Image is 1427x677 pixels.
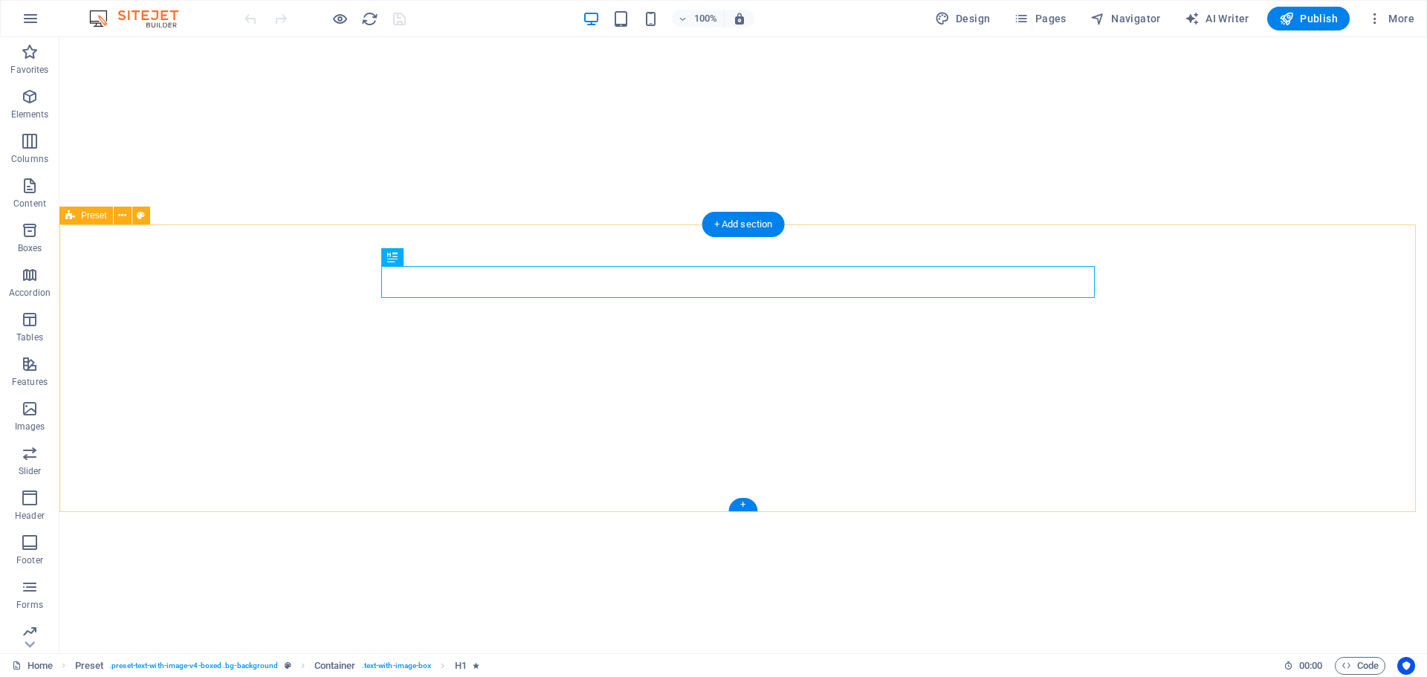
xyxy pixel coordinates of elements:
h6: 100% [694,10,718,27]
i: Reload page [361,10,378,27]
p: Elements [11,108,49,120]
button: Pages [1008,7,1072,30]
img: Editor Logo [85,10,197,27]
p: Tables [16,331,43,343]
p: Footer [16,554,43,566]
span: Publish [1279,11,1338,26]
p: Accordion [9,287,51,299]
div: + [728,498,757,511]
h6: Session time [1284,657,1323,675]
button: Usercentrics [1397,657,1415,675]
p: Images [15,421,45,433]
p: Columns [11,153,48,165]
div: Design (Ctrl+Alt+Y) [929,7,997,30]
p: Slider [19,465,42,477]
span: 00 00 [1299,657,1322,675]
button: Click here to leave preview mode and continue editing [331,10,349,27]
button: Design [929,7,997,30]
a: Click to cancel selection. Double-click to open Pages [12,657,53,675]
span: Click to select. Double-click to edit [455,657,467,675]
p: Content [13,198,46,210]
div: + Add section [702,212,785,237]
i: This element is a customizable preset [285,661,291,670]
span: Design [935,11,991,26]
span: Navigator [1090,11,1161,26]
button: 100% [672,10,725,27]
p: Favorites [10,64,48,76]
span: Preset [81,211,107,220]
p: Boxes [18,242,42,254]
button: Code [1335,657,1385,675]
i: On resize automatically adjust zoom level to fit chosen device. [733,12,746,25]
span: More [1368,11,1414,26]
button: reload [360,10,378,27]
span: AI Writer [1185,11,1249,26]
button: AI Writer [1179,7,1255,30]
button: More [1362,7,1420,30]
span: . text-with-image-box [362,657,432,675]
button: Navigator [1084,7,1167,30]
span: . preset-text-with-image-v4-boxed .bg-background [109,657,278,675]
p: Forms [16,599,43,611]
span: : [1310,660,1312,671]
p: Header [15,510,45,522]
p: Features [12,376,48,388]
button: Publish [1267,7,1350,30]
span: Pages [1014,11,1066,26]
i: Element contains an animation [473,661,479,670]
span: Click to select. Double-click to edit [314,657,356,675]
span: Click to select. Double-click to edit [75,657,104,675]
span: Code [1342,657,1379,675]
nav: breadcrumb [75,657,479,675]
